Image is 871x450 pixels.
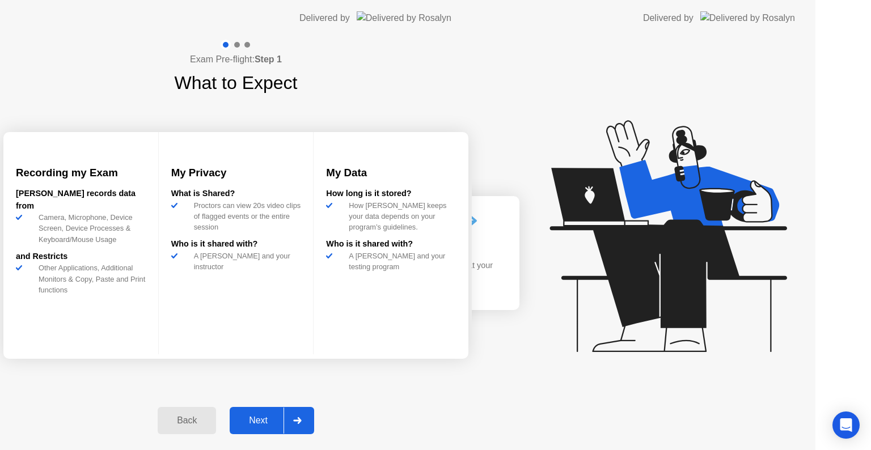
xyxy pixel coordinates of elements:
h4: Exam Pre-flight: [190,53,282,66]
div: Delivered by [299,11,350,25]
h1: What to Expect [175,69,298,96]
h3: My Data [326,165,456,181]
b: Step 1 [255,54,282,64]
div: Next [233,415,284,426]
div: Delivered by [643,11,694,25]
button: Next [230,407,314,434]
div: What is Shared? [171,188,301,200]
div: How [PERSON_NAME] keeps your data depends on your program’s guidelines. [344,200,456,233]
div: Who is it shared with? [171,238,301,251]
div: Who is it shared with? [326,238,456,251]
div: Other Applications, Additional Monitors & Copy, Paste and Print functions [34,262,146,295]
div: A [PERSON_NAME] and your instructor [189,251,301,272]
h3: My Privacy [171,165,301,181]
div: [PERSON_NAME] records data from [16,188,146,212]
h3: Recording my Exam [16,165,146,181]
div: Back [161,415,213,426]
img: Delivered by Rosalyn [357,11,451,24]
div: Open Intercom Messenger [832,411,860,439]
div: and Restricts [16,251,146,263]
img: Delivered by Rosalyn [700,11,795,24]
div: Proctors can view 20s video clips of flagged events or the entire session [189,200,301,233]
div: A [PERSON_NAME] and your testing program [344,251,456,272]
button: Back [158,407,216,434]
div: How long is it stored? [326,188,456,200]
div: Camera, Microphone, Device Screen, Device Processes & Keyboard/Mouse Usage [34,212,146,245]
